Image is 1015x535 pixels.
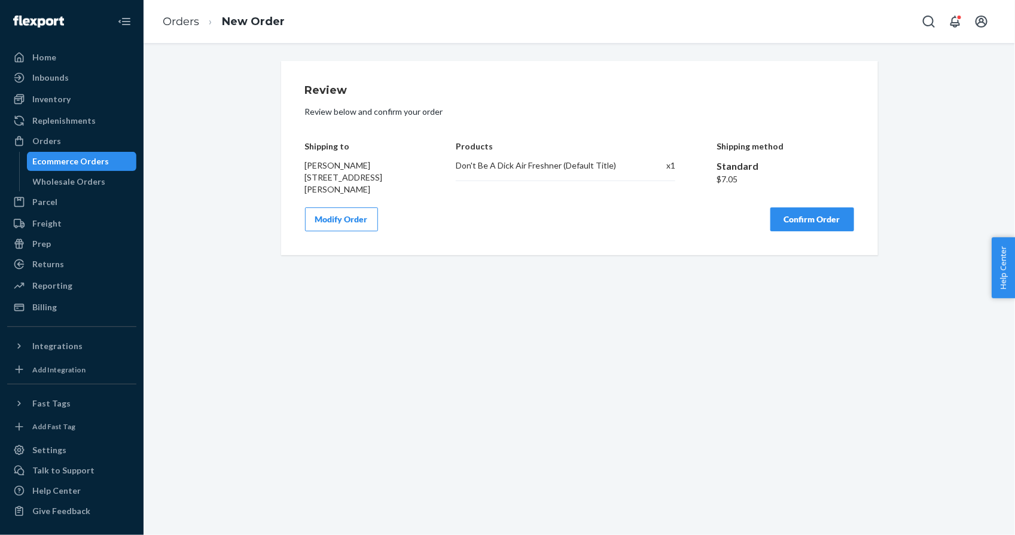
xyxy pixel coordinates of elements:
[163,15,199,28] a: Orders
[32,115,96,127] div: Replenishments
[32,258,64,270] div: Returns
[27,152,137,171] a: Ecommerce Orders
[32,280,72,292] div: Reporting
[32,135,61,147] div: Orders
[7,461,136,480] a: Talk to Support
[305,106,854,118] p: Review below and confirm your order
[7,214,136,233] a: Freight
[917,10,941,33] button: Open Search Box
[305,85,854,97] h1: Review
[7,418,136,436] a: Add Fast Tag
[456,160,629,172] div: Don't Be A Dick Air Freshner (Default Title)
[7,337,136,356] button: Integrations
[32,238,51,250] div: Prep
[33,155,109,167] div: Ecommerce Orders
[32,485,81,497] div: Help Center
[770,207,854,231] button: Confirm Order
[305,142,415,151] h4: Shipping to
[7,298,136,317] a: Billing
[7,481,136,500] a: Help Center
[7,276,136,295] a: Reporting
[153,4,294,39] ol: breadcrumbs
[7,360,136,379] a: Add Integration
[7,90,136,109] a: Inventory
[32,51,56,63] div: Home
[7,48,136,67] a: Home
[112,10,136,33] button: Close Navigation
[32,365,86,375] div: Add Integration
[7,111,136,130] a: Replenishments
[717,173,854,185] div: $7.05
[32,464,95,476] div: Talk to Support
[32,93,71,105] div: Inventory
[456,142,675,151] h4: Products
[32,218,62,230] div: Freight
[992,237,1015,298] button: Help Center
[970,10,993,33] button: Open account menu
[305,160,383,194] span: [PERSON_NAME] [STREET_ADDRESS][PERSON_NAME]
[305,207,378,231] button: Modify Order
[7,68,136,87] a: Inbounds
[7,441,136,460] a: Settings
[32,444,66,456] div: Settings
[7,502,136,521] button: Give Feedback
[32,72,69,84] div: Inbounds
[641,160,675,172] div: x 1
[717,142,854,151] h4: Shipping method
[7,192,136,212] a: Parcel
[7,255,136,274] a: Returns
[32,301,57,313] div: Billing
[32,340,83,352] div: Integrations
[717,160,854,173] div: Standard
[32,421,75,432] div: Add Fast Tag
[32,398,71,409] div: Fast Tags
[7,234,136,253] a: Prep
[222,15,285,28] a: New Order
[33,176,106,188] div: Wholesale Orders
[7,132,136,151] a: Orders
[7,394,136,413] button: Fast Tags
[32,505,90,517] div: Give Feedback
[943,10,967,33] button: Open notifications
[27,172,137,191] a: Wholesale Orders
[32,196,57,208] div: Parcel
[13,16,64,27] img: Flexport logo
